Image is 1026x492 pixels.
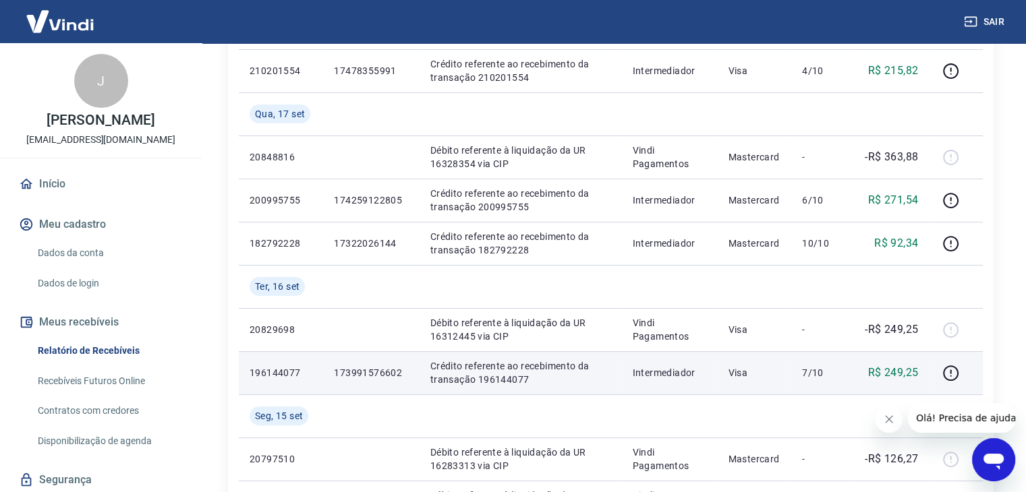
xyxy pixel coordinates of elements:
p: 17478355991 [334,64,408,78]
p: Débito referente à liquidação da UR 16312445 via CIP [430,316,611,343]
a: Disponibilização de agenda [32,427,186,455]
p: 200995755 [250,193,312,207]
p: 173991576602 [334,366,408,379]
button: Meu cadastro [16,210,186,239]
p: Débito referente à liquidação da UR 16328354 via CIP [430,144,611,171]
p: R$ 271,54 [868,192,919,208]
p: Visa [728,366,780,379]
p: 20829698 [250,323,312,336]
p: Vindi Pagamentos [633,316,707,343]
p: -R$ 363,88 [865,149,918,165]
p: 7/10 [802,366,842,379]
p: 20797510 [250,452,312,466]
p: 182792228 [250,237,312,250]
p: - [802,150,842,164]
p: Intermediador [633,366,707,379]
p: Crédito referente ao recebimento da transação 196144077 [430,359,611,386]
a: Início [16,169,186,199]
p: -R$ 249,25 [865,321,918,338]
p: [PERSON_NAME] [47,113,154,127]
p: 17322026144 [334,237,408,250]
p: Intermediador [633,237,707,250]
p: 10/10 [802,237,842,250]
p: - [802,323,842,336]
iframe: Botão para abrir a janela de mensagens [972,438,1015,481]
p: -R$ 126,27 [865,451,918,467]
button: Sair [961,9,1010,34]
span: Ter, 16 set [255,280,300,293]
p: 174259122805 [334,193,408,207]
p: Crédito referente ao recebimento da transação 200995755 [430,187,611,214]
p: Intermediador [633,64,707,78]
p: Débito referente à liquidação da UR 16283313 via CIP [430,445,611,472]
p: Crédito referente ao recebimento da transação 182792228 [430,230,611,257]
p: Mastercard [728,452,780,466]
p: Mastercard [728,150,780,164]
button: Meus recebíveis [16,307,186,337]
a: Relatório de Recebíveis [32,337,186,365]
p: Vindi Pagamentos [633,445,707,472]
a: Contratos com credores [32,397,186,425]
p: [EMAIL_ADDRESS][DOMAIN_NAME] [26,133,175,147]
p: Vindi Pagamentos [633,144,707,171]
iframe: Mensagem da empresa [908,403,1015,433]
p: R$ 249,25 [868,365,919,381]
a: Recebíveis Futuros Online [32,367,186,395]
iframe: Fechar mensagem [876,406,903,433]
span: Qua, 17 set [255,107,305,121]
p: 196144077 [250,366,312,379]
p: 210201554 [250,64,312,78]
a: Dados de login [32,270,186,297]
p: Mastercard [728,193,780,207]
p: R$ 215,82 [868,63,919,79]
span: Olá! Precisa de ajuda? [8,9,113,20]
span: Seg, 15 set [255,409,303,423]
p: Visa [728,323,780,336]
p: - [802,452,842,466]
div: J [74,54,128,108]
p: 4/10 [802,64,842,78]
p: R$ 92,34 [874,235,918,251]
p: Crédito referente ao recebimento da transação 210201554 [430,57,611,84]
a: Dados da conta [32,239,186,267]
p: 20848816 [250,150,312,164]
p: Visa [728,64,780,78]
p: 6/10 [802,193,842,207]
img: Vindi [16,1,104,42]
p: Intermediador [633,193,707,207]
p: Mastercard [728,237,780,250]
